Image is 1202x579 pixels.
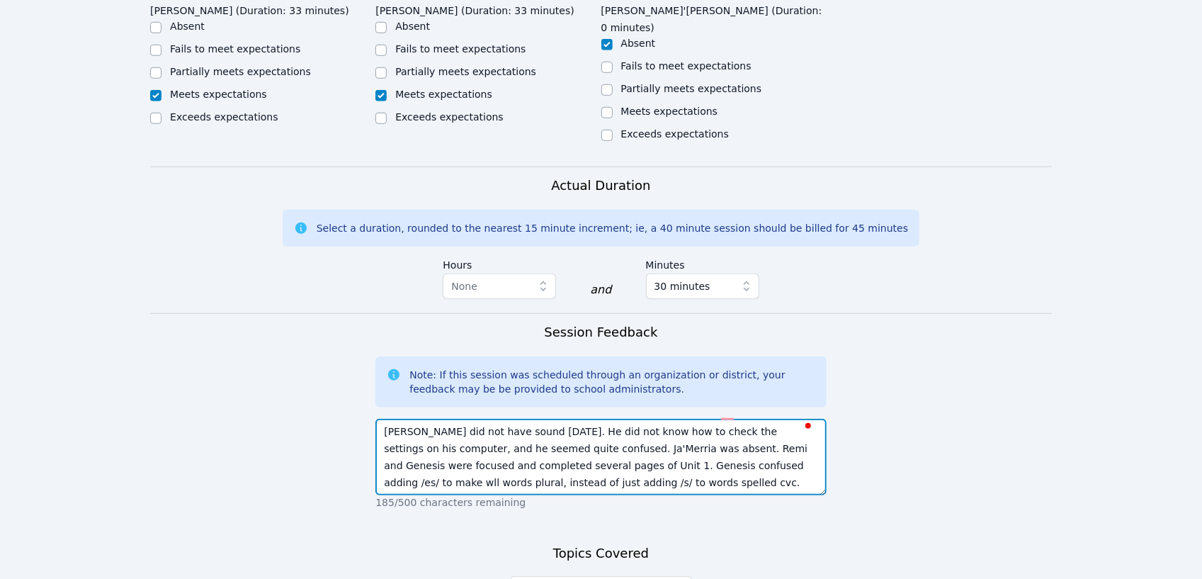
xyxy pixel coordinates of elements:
[170,43,300,55] label: Fails to meet expectations
[621,60,752,72] label: Fails to meet expectations
[443,252,556,274] label: Hours
[170,21,205,32] label: Absent
[395,21,430,32] label: Absent
[375,419,826,495] textarea: To enrich screen reader interactions, please activate Accessibility in Grammarly extension settings
[621,38,656,49] label: Absent
[551,176,650,196] h3: Actual Duration
[654,278,710,295] span: 30 minutes
[646,274,759,299] button: 30 minutes
[395,43,526,55] label: Fails to meet expectations
[590,281,611,298] div: and
[395,111,503,123] label: Exceeds expectations
[443,274,556,299] button: None
[544,322,657,342] h3: Session Feedback
[553,544,649,563] h3: Topics Covered
[395,89,492,100] label: Meets expectations
[170,89,267,100] label: Meets expectations
[170,111,278,123] label: Exceeds expectations
[317,221,908,235] div: Select a duration, rounded to the nearest 15 minute increment; ie, a 40 minute session should be ...
[646,252,759,274] label: Minutes
[395,66,536,77] label: Partially meets expectations
[409,368,815,396] div: Note: If this session was scheduled through an organization or district, your feedback may be be ...
[451,281,477,292] span: None
[621,128,729,140] label: Exceeds expectations
[621,106,718,117] label: Meets expectations
[375,495,826,510] p: 185/500 characters remaining
[621,83,762,94] label: Partially meets expectations
[170,66,311,77] label: Partially meets expectations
